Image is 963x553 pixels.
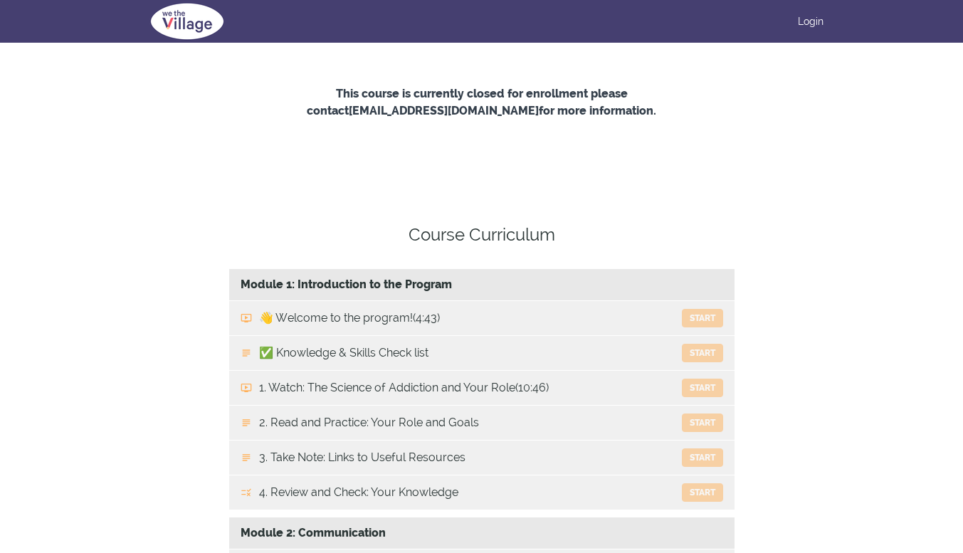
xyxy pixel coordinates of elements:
[682,309,723,327] button: Start
[229,371,735,405] a: 1. Watch: The Science of Addiction and Your Role (10:46) Start
[259,379,515,396] span: 1. Watch: The Science of Addiction and Your Role
[229,336,735,370] a: ✅ Knowledge & Skills Check list Start
[682,448,723,467] button: Start
[229,441,735,475] a: 3. Take Note: Links to Useful Resources Start
[229,517,735,549] div: Module 2: Communication
[682,414,723,432] button: Start
[259,310,413,327] span: 👋 Welcome to the program!
[682,483,723,502] button: Start
[259,449,465,466] span: 3. Take Note: Links to Useful Resources
[413,310,440,327] span: (4:43)
[798,14,823,28] a: Login
[229,269,735,301] div: Module 1: Introduction to the Program
[259,344,428,362] span: ✅ Knowledge & Skills Check list
[229,222,735,248] h4: Course Curriculum
[229,475,735,510] a: 4. Review and Check: Your Knowledge Start
[259,414,479,431] span: 2. Read and Practice: Your Role and Goals
[259,484,458,501] span: 4. Review and Check: Your Knowledge
[229,406,735,440] a: 2. Read and Practice: Your Role and Goals Start
[229,301,735,335] a: 👋 Welcome to the program! (4:43) Start
[682,344,723,362] button: Start
[515,379,549,396] span: (10:46)
[307,87,656,117] strong: This course is currently closed for enrollment please contact [EMAIL_ADDRESS][DOMAIN_NAME] for mo...
[682,379,723,397] button: Start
